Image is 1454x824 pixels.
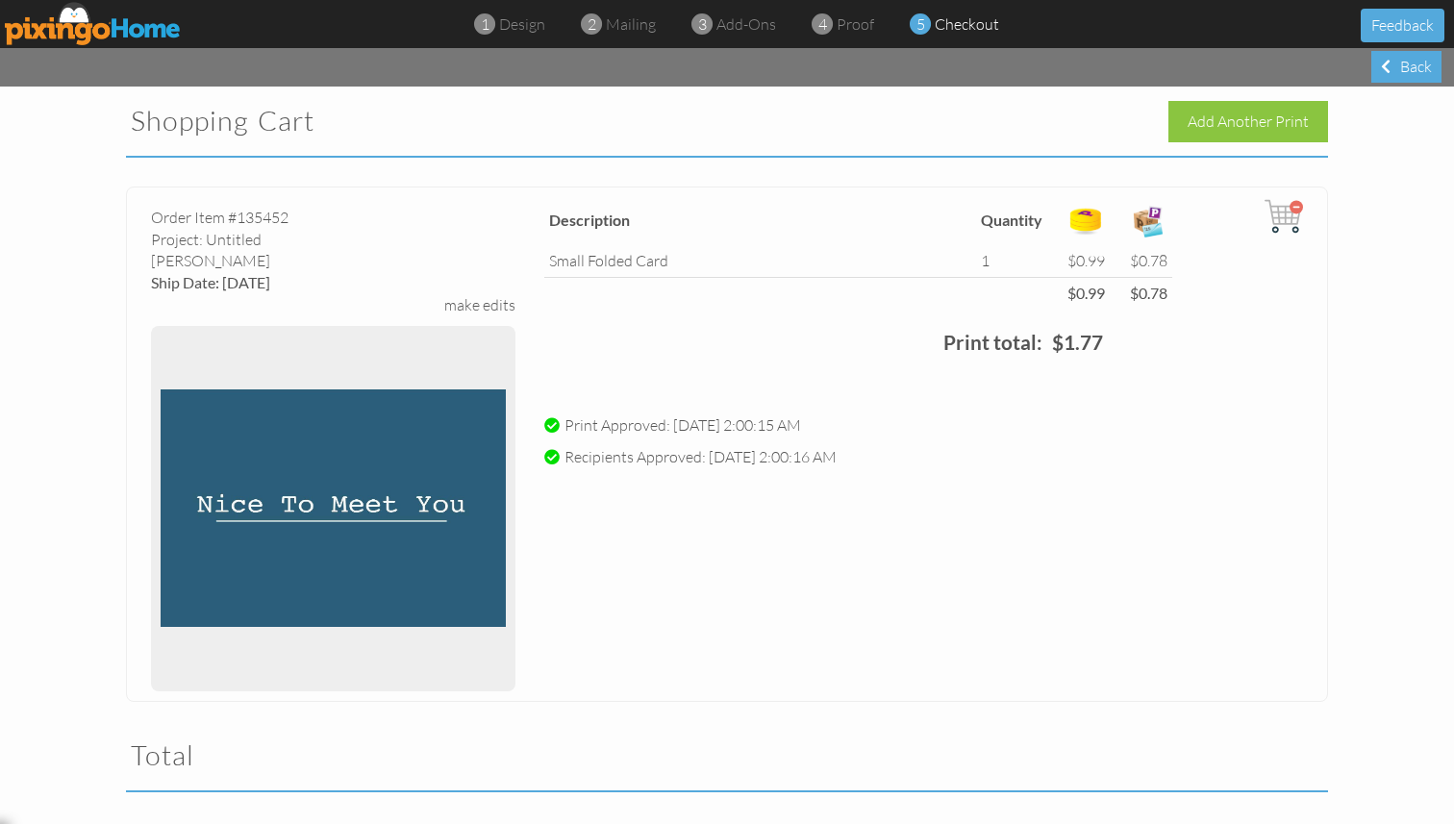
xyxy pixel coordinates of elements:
[481,13,489,36] span: 1
[544,245,975,277] td: small folded card
[837,14,874,34] span: proof
[1129,202,1167,240] img: expense-icon.png
[976,197,1047,245] th: Quantity
[916,13,925,36] span: 5
[564,414,801,435] span: Print Approved: [DATE] 2:00:15 AM
[151,207,515,229] div: Order Item #135452
[1265,197,1303,236] img: cart.svg
[151,229,515,251] div: Project: Untitled
[131,106,708,137] h2: Shopping Cart
[1066,202,1105,240] img: points-icon.png
[1130,284,1167,302] strong: $0.78
[935,14,999,34] span: checkout
[818,13,827,36] span: 4
[606,14,656,34] span: mailing
[716,14,776,34] span: add-ons
[1052,330,1103,354] strong: $1.77
[544,309,1046,376] td: Print total:
[1067,284,1105,302] strong: $0.99
[564,446,837,466] span: Recipients Approved: [DATE] 2:00:16 AM
[544,197,975,245] th: Description
[444,294,515,316] div: make edits
[1168,101,1328,142] div: Add Another Print
[161,336,506,682] img: 135452-1-1757148857279-36360403b8819fa7-qa.jpg
[1047,245,1110,277] td: $0.99
[588,13,596,36] span: 2
[1371,51,1441,83] div: Back
[698,13,707,36] span: 3
[151,273,270,291] span: Ship Date: [DATE]
[1110,245,1172,277] td: $0.78
[5,2,182,45] img: pixingo logo
[976,245,1047,277] td: 1
[1361,9,1444,42] button: Feedback
[131,740,708,771] h2: Total
[151,250,515,272] div: [PERSON_NAME]
[499,14,545,34] span: design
